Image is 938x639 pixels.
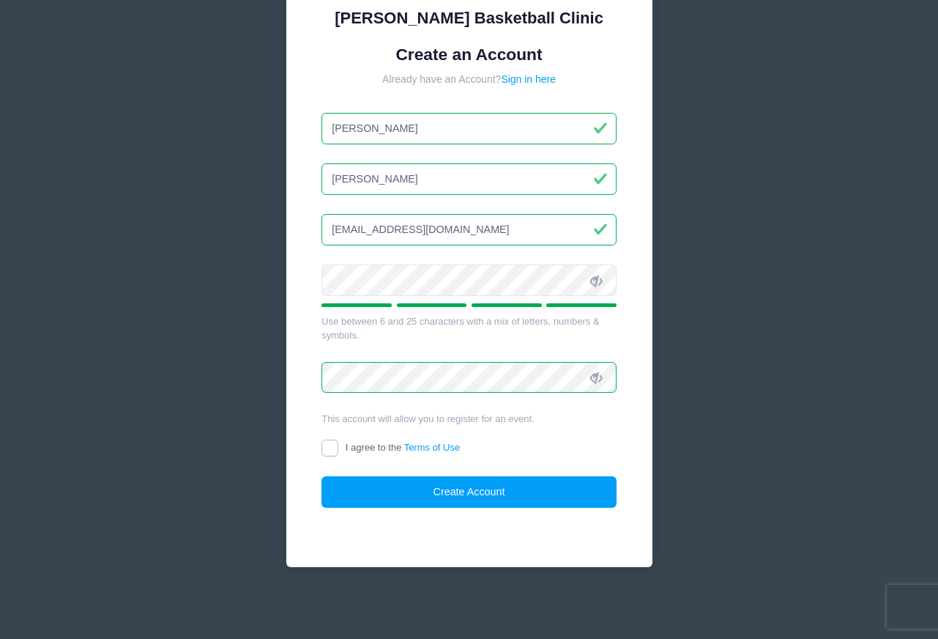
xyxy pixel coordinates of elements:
div: [PERSON_NAME] Basketball Clinic [321,6,617,30]
span: I agree to the [346,442,460,453]
h1: Create an Account [321,45,617,64]
div: This account will allow you to register for an event. [321,412,617,426]
a: Terms of Use [404,442,461,453]
input: Email [321,214,617,245]
button: Create Account [321,476,617,508]
div: Use between 6 and 25 characters with a mix of letters, numbers & symbols. [321,314,617,343]
a: Sign in here [501,73,556,85]
input: Last Name [321,163,617,195]
input: First Name [321,113,617,144]
input: I agree to theTerms of Use [321,440,338,457]
div: Already have an Account? [321,72,617,87]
